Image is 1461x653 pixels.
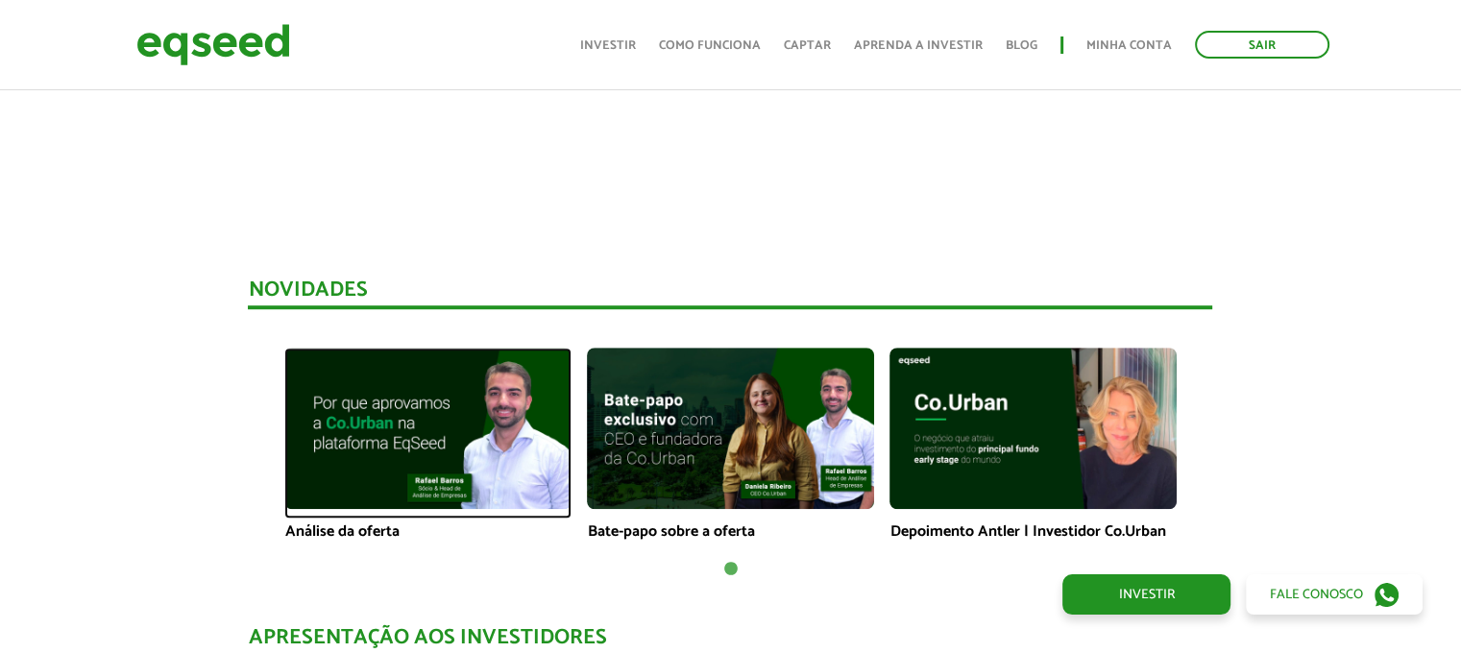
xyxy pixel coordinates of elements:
img: maxresdefault.jpg [889,348,1177,509]
a: Fale conosco [1246,574,1423,615]
a: Minha conta [1086,39,1172,52]
button: 1 of 1 [720,560,740,579]
img: maxresdefault.jpg [284,348,572,509]
a: Sair [1195,31,1329,59]
a: Investir [580,39,636,52]
a: Aprenda a investir [854,39,983,52]
img: maxresdefault.jpg [587,348,874,509]
p: Depoimento Antler | Investidor Co.Urban [889,522,1177,541]
p: Análise da oferta [284,522,572,541]
p: Bate-papo sobre a oferta [587,522,874,541]
a: Captar [784,39,831,52]
a: Como funciona [659,39,761,52]
a: Investir [1062,574,1230,615]
div: Novidades [248,279,1212,309]
img: EqSeed [136,19,290,70]
a: Blog [1006,39,1037,52]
